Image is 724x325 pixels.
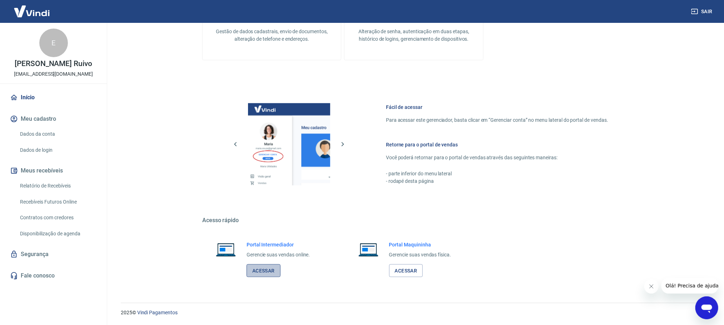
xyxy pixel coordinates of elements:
a: Acessar [389,264,423,277]
a: Dados de login [17,143,98,157]
iframe: Fechar mensagem [644,279,659,294]
a: Contratos com credores [17,210,98,225]
a: Recebíveis Futuros Online [17,195,98,209]
button: Meus recebíveis [9,163,98,179]
p: Gerencie suas vendas física. [389,251,451,259]
p: - parte inferior do menu lateral [386,170,608,177]
div: E [39,29,68,57]
a: Dados da conta [17,127,98,141]
span: Olá! Precisa de ajuda? [4,5,60,11]
a: Vindi Pagamentos [137,310,178,315]
p: Você poderá retornar para o portal de vendas através das seguintes maneiras: [386,154,608,161]
a: Relatório de Recebíveis [17,179,98,193]
iframe: Botão para abrir a janela de mensagens [695,296,718,319]
p: [EMAIL_ADDRESS][DOMAIN_NAME] [14,70,93,78]
img: Imagem de um notebook aberto [211,241,241,258]
a: Acessar [247,264,281,277]
h5: Acesso rápido [202,217,625,224]
p: Alteração de senha, autenticação em duas etapas, histórico de logins, gerenciamento de dispositivos. [356,28,471,43]
iframe: Mensagem da empresa [661,278,718,294]
p: Gerencie suas vendas online. [247,251,310,259]
p: 2025 © [121,309,707,316]
h6: Portal Intermediador [247,241,310,248]
p: Gestão de dados cadastrais, envio de documentos, alteração de telefone e endereços. [214,28,329,43]
h6: Retorne para o portal de vendas [386,141,608,148]
img: Imagem de um notebook aberto [353,241,383,258]
a: Início [9,90,98,105]
h6: Fácil de acessar [386,104,608,111]
a: Segurança [9,246,98,262]
p: [PERSON_NAME] Ruivo [15,60,92,67]
button: Meu cadastro [9,111,98,127]
a: Fale conosco [9,268,98,284]
img: Vindi [9,0,55,22]
a: Disponibilização de agenda [17,226,98,241]
button: Sair [690,5,715,18]
p: - rodapé desta página [386,177,608,185]
p: Para acessar este gerenciador, basta clicar em “Gerenciar conta” no menu lateral do portal de ven... [386,116,608,124]
h6: Portal Maquininha [389,241,451,248]
img: Imagem da dashboard mostrando o botão de gerenciar conta na sidebar no lado esquerdo [248,103,330,185]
